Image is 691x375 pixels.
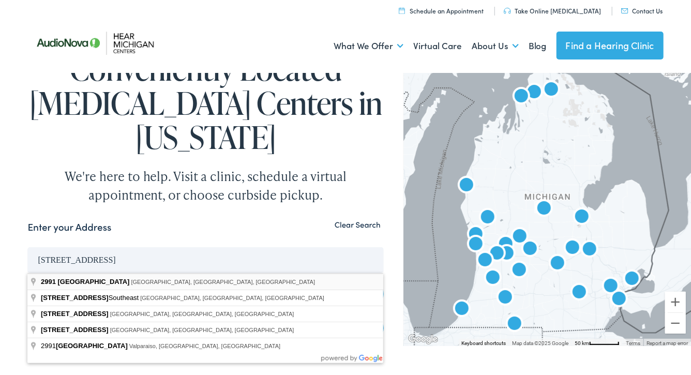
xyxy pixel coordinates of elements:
[27,52,383,154] h1: Conveniently Located [MEDICAL_DATA] Centers in [US_STATE]
[502,312,527,337] div: AudioNova
[512,340,568,346] span: Map data ©2025 Google
[461,340,506,347] button: Keyboard shortcuts
[406,333,440,346] a: Open this area in Google Maps (opens a new window)
[413,27,462,65] a: Virtual Care
[577,238,602,263] div: AudioNova
[485,242,509,267] div: AudioNova
[621,8,628,13] img: utility icon
[58,278,130,286] span: [GEOGRAPHIC_DATA]
[406,333,440,346] img: Google
[449,297,474,322] div: AudioNova
[473,249,498,274] div: AudioNova
[41,326,109,334] span: [STREET_ADDRESS]
[463,223,488,248] div: AudioNova
[493,233,518,258] div: AudioNova
[110,311,294,317] span: [GEOGRAPHIC_DATA], [GEOGRAPHIC_DATA], [GEOGRAPHIC_DATA]
[539,78,564,103] div: AudioNova
[507,225,532,250] div: AudioNova
[140,295,324,301] span: [GEOGRAPHIC_DATA], [GEOGRAPHIC_DATA], [GEOGRAPHIC_DATA]
[665,313,686,334] button: Zoom out
[27,220,111,235] label: Enter your Address
[507,259,532,283] div: AudioNova
[569,205,594,230] div: AudioNova
[110,327,294,333] span: [GEOGRAPHIC_DATA], [GEOGRAPHIC_DATA], [GEOGRAPHIC_DATA]
[665,292,686,312] button: Zoom in
[621,6,663,15] a: Contact Us
[399,6,484,15] a: Schedule an Appointment
[532,197,557,222] div: AudioNova
[480,266,505,291] div: AudioNova
[522,81,547,106] div: Hear Michigan Centers by AudioNova
[557,32,664,59] a: Find a Hearing Clinic
[504,6,602,15] a: Take Online [MEDICAL_DATA]
[560,236,585,261] div: Hear Michigan Centers by AudioNova
[545,252,570,277] div: Hear Michigan Centers by AudioNova
[598,275,623,299] div: AudioNova
[475,206,500,231] div: AudioNova
[493,286,518,311] div: AudioNova
[509,85,534,110] div: AudioNova
[399,7,405,14] img: utility icon
[129,343,280,349] span: Valparaiso, [GEOGRAPHIC_DATA], [GEOGRAPHIC_DATA]
[454,174,479,199] div: AudioNova
[56,342,128,350] span: [GEOGRAPHIC_DATA]
[572,339,623,346] button: Map Scale: 50 km per 55 pixels
[472,27,519,65] a: About Us
[567,281,592,306] div: AudioNova
[575,340,589,346] span: 50 km
[41,294,140,302] span: Southeast
[647,340,688,346] a: Report a map error
[463,233,488,258] div: AudioNova
[504,8,511,14] img: utility icon
[620,267,644,292] div: AudioNova
[334,27,403,65] a: What We Offer
[131,279,315,285] span: [GEOGRAPHIC_DATA], [GEOGRAPHIC_DATA], [GEOGRAPHIC_DATA]
[27,247,383,273] input: Enter your address or zip code
[607,288,632,312] div: AudioNova
[41,310,109,318] span: [STREET_ADDRESS]
[41,278,56,286] span: 2991
[518,237,543,262] div: AudioNova
[529,27,547,65] a: Blog
[40,167,371,204] div: We're here to help. Visit a clinic, schedule a virtual appointment, or choose curbside pickup.
[41,342,129,350] span: 2991
[41,294,109,302] span: [STREET_ADDRESS]
[332,220,384,230] button: Clear Search
[626,340,640,346] a: Terms (opens in new tab)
